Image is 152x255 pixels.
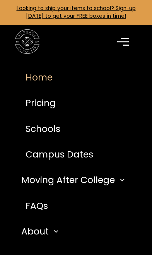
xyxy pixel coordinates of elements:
a: home [15,29,39,54]
a: Pricing [18,90,134,116]
a: Home [18,64,134,90]
div: menu [113,29,137,54]
div: Moving After College [18,167,134,193]
a: Campus Dates [18,141,134,167]
div: About [18,219,134,244]
div: About [21,224,49,238]
a: Schools [18,116,134,141]
div: Moving After College [21,173,115,187]
img: Storage Scholars main logo [15,29,39,54]
a: Looking to ship your items to school? Sign-up [DATE] to get your FREE boxes in time! [17,5,136,20]
a: FAQs [18,193,134,218]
